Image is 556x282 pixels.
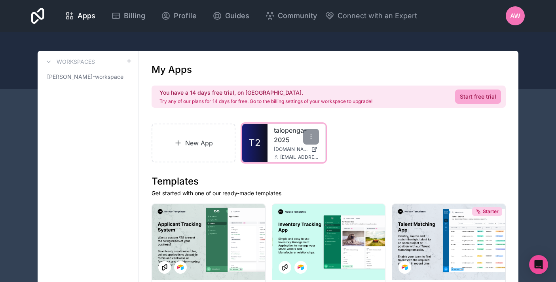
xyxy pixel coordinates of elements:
span: Guides [225,10,249,21]
a: Billing [105,7,152,25]
span: Community [278,10,317,21]
a: Apps [59,7,102,25]
a: Community [259,7,323,25]
button: Connect with an Expert [325,10,417,21]
a: [PERSON_NAME]-workspace [44,70,132,84]
h1: My Apps [152,63,192,76]
a: Workspaces [44,57,95,67]
div: Open Intercom Messenger [529,255,548,274]
span: [PERSON_NAME]-workspace [47,73,123,81]
a: T2 [242,124,268,162]
span: Profile [174,10,197,21]
a: Guides [206,7,256,25]
h1: Templates [152,175,506,188]
a: Profile [155,7,203,25]
img: Airtable Logo [298,264,304,271]
img: Airtable Logo [177,264,184,271]
h2: You have a 14 days free trial, on [GEOGRAPHIC_DATA]. [159,89,372,97]
a: [DOMAIN_NAME] [274,146,319,152]
span: Starter [483,208,499,215]
span: Apps [78,10,95,21]
span: Billing [124,10,145,21]
a: taiopenga-2025 [274,126,319,145]
p: Try any of our plans for 14 days for free. Go to the billing settings of your workspace to upgrade! [159,98,372,105]
p: Get started with one of our ready-made templates [152,189,506,197]
img: Airtable Logo [402,264,408,271]
h3: Workspaces [57,58,95,66]
span: Connect with an Expert [338,10,417,21]
span: AW [510,11,520,21]
span: [DOMAIN_NAME] [274,146,308,152]
span: [EMAIL_ADDRESS][DOMAIN_NAME] [280,154,319,160]
a: New App [152,124,235,162]
span: T2 [249,137,261,149]
a: Start free trial [455,90,501,104]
